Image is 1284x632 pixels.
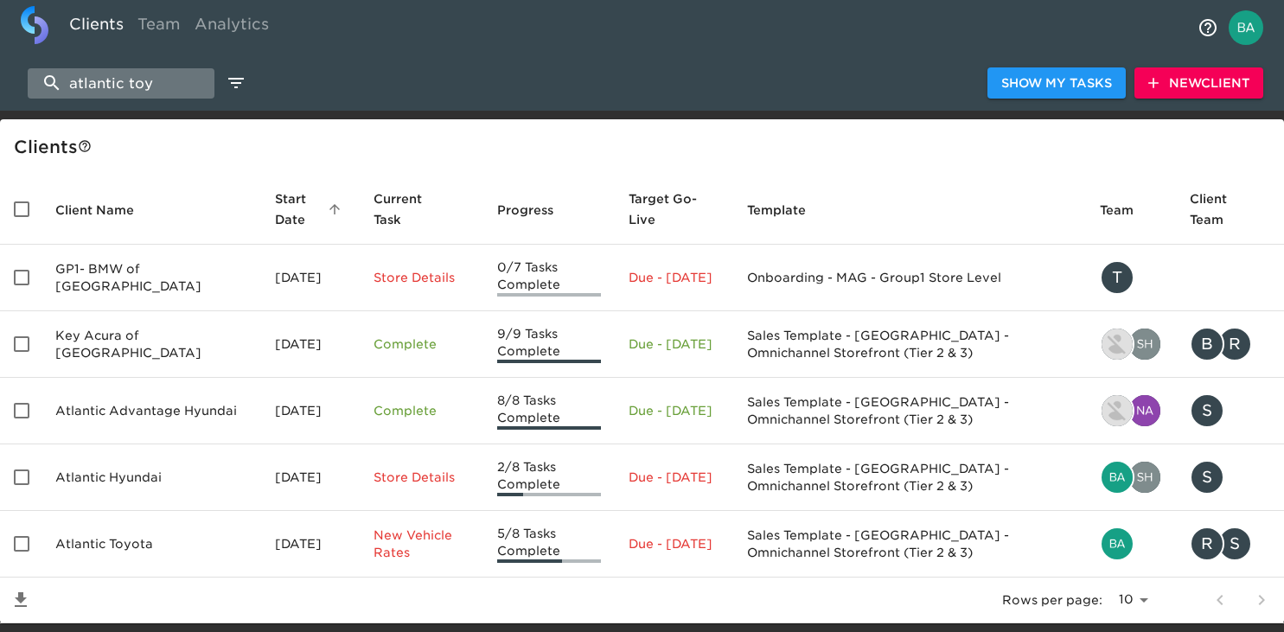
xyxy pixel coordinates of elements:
td: Sales Template - [GEOGRAPHIC_DATA] - Omnichannel Storefront (Tier 2 & 3) [733,378,1086,444]
div: rich.healy@aagny.net, sdellolio@aagny.net [1190,527,1270,561]
div: bailey.rubin@cdk.com, shashikar.shamboor@cdk.com [1100,460,1162,495]
img: bailey.rubin@cdk.com [1102,528,1133,559]
td: [DATE] [261,511,360,578]
td: Sales Template - [GEOGRAPHIC_DATA] - Omnichannel Storefront (Tier 2 & 3) [733,511,1086,578]
div: svtoomey@aagny.net [1190,393,1270,428]
div: R [1190,527,1224,561]
input: search [28,68,214,99]
img: shashikar.shamboor@cdk.com [1129,462,1160,493]
span: Template [747,200,828,220]
div: B [1190,327,1224,361]
button: Show My Tasks [987,67,1126,99]
button: NewClient [1134,67,1263,99]
td: [DATE] [261,245,360,311]
p: New Vehicle Rates [374,527,470,561]
p: Due - [DATE] [629,469,720,486]
img: logo [21,6,48,44]
p: Complete [374,402,470,419]
svg: This is a list of all of your clients and clients shared with you [78,139,92,153]
p: Due - [DATE] [629,535,720,552]
a: Clients [62,6,131,48]
img: bailey.rubin@cdk.com [1102,462,1133,493]
img: naresh.bodla@cdk.com [1129,395,1160,426]
a: Analytics [188,6,276,48]
div: duncan.miller@roadster.com, shresta.mandala@cdk.com [1100,327,1162,361]
div: R [1217,327,1252,361]
span: Show My Tasks [1001,73,1112,94]
td: Key Acura of [GEOGRAPHIC_DATA] [42,311,261,378]
select: rows per page [1109,587,1154,613]
img: shresta.mandala@cdk.com [1129,329,1160,360]
p: Rows per page: [1002,591,1102,609]
p: Store Details [374,269,470,286]
td: 9/9 Tasks Complete [483,311,615,378]
div: T [1100,260,1134,295]
td: Sales Template - [GEOGRAPHIC_DATA] - Omnichannel Storefront (Tier 2 & 3) [733,311,1086,378]
div: ryan.tamanini@roadster.com, naresh.bodla@cdk.com [1100,393,1162,428]
td: 8/8 Tasks Complete [483,378,615,444]
span: Progress [497,200,576,220]
td: Sales Template - [GEOGRAPHIC_DATA] - Omnichannel Storefront (Tier 2 & 3) [733,444,1086,511]
p: Complete [374,335,470,353]
img: duncan.miller@roadster.com [1102,329,1133,360]
td: Onboarding - MAG - Group1 Store Level [733,245,1086,311]
span: Team [1100,200,1156,220]
div: S [1217,527,1252,561]
p: Due - [DATE] [629,402,720,419]
span: Current Task [374,188,470,230]
div: tracy@roadster.com [1100,260,1162,295]
img: Profile [1229,10,1263,45]
p: Store Details [374,469,470,486]
td: [DATE] [261,378,360,444]
a: Team [131,6,188,48]
td: GP1- BMW of [GEOGRAPHIC_DATA] [42,245,261,311]
div: bford@keyauto.com, ramato@keyauto.com [1190,327,1270,361]
td: Atlantic Hyundai [42,444,261,511]
p: Due - [DATE] [629,269,720,286]
span: This is the next Task in this Hub that should be completed [374,188,447,230]
td: [DATE] [261,444,360,511]
div: S [1190,460,1224,495]
span: New Client [1148,73,1249,94]
div: Client s [14,133,1277,161]
div: bailey.rubin@cdk.com [1100,527,1162,561]
td: [DATE] [261,311,360,378]
div: S [1190,393,1224,428]
span: Client Team [1190,188,1270,230]
td: 5/8 Tasks Complete [483,511,615,578]
button: edit [221,68,251,98]
span: Calculated based on the start date and the duration of all Tasks contained in this Hub. [629,188,698,230]
td: 0/7 Tasks Complete [483,245,615,311]
div: sdellolio@aagny.net [1190,460,1270,495]
img: ryan.tamanini@roadster.com [1102,395,1133,426]
span: Start Date [275,188,346,230]
span: Client Name [55,200,157,220]
td: 2/8 Tasks Complete [483,444,615,511]
td: Atlantic Advantage Hyundai [42,378,261,444]
p: Due - [DATE] [629,335,720,353]
button: notifications [1187,7,1229,48]
td: Atlantic Toyota [42,511,261,578]
span: Target Go-Live [629,188,720,230]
